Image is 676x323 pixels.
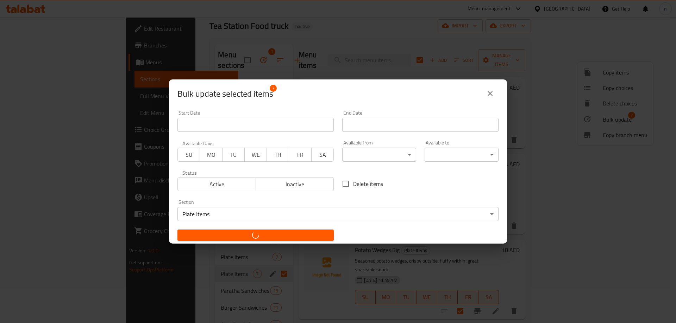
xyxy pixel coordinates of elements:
span: Inactive [259,179,331,189]
div: ​ [342,148,416,162]
div: Plate Items [177,207,499,221]
span: WE [248,150,264,160]
span: SA [314,150,331,160]
button: Inactive [256,177,334,191]
button: SU [177,148,200,162]
button: close [482,85,499,102]
button: MO [200,148,222,162]
button: SA [311,148,334,162]
span: FR [292,150,308,160]
button: FR [289,148,311,162]
span: TH [270,150,286,160]
span: Selected items count [177,88,273,99]
span: TU [225,150,242,160]
button: WE [244,148,267,162]
div: ​ [425,148,499,162]
button: TU [222,148,245,162]
button: Active [177,177,256,191]
button: TH [267,148,289,162]
span: SU [181,150,197,160]
span: Active [181,179,253,189]
span: Delete items [353,180,383,188]
span: 7 [270,85,277,92]
span: MO [203,150,219,160]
